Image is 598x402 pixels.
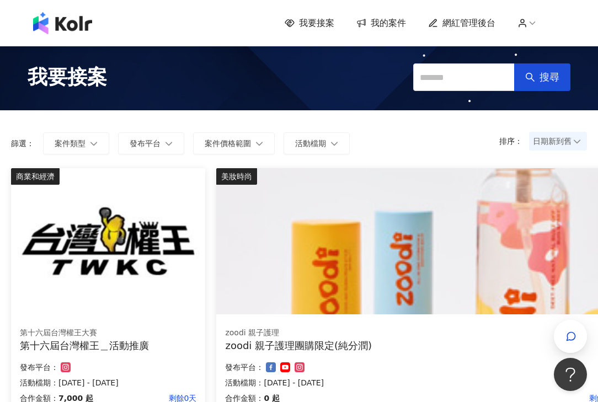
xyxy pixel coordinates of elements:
img: 第十六屆台灣權王 [11,168,205,314]
button: 搜尋 [514,63,570,91]
div: 商業和經濟 [11,168,60,185]
div: 美妝時尚 [216,168,257,185]
span: 日期新到舊 [533,133,583,149]
iframe: Help Scout Beacon - Open [554,358,587,391]
p: 發布平台： [225,361,264,374]
span: 我的案件 [371,17,406,29]
span: 搜尋 [540,71,559,83]
span: 我要接案 [28,63,107,91]
button: 活動檔期 [284,132,350,154]
p: 發布平台： [20,361,58,374]
div: 第十六屆台灣權王大賽 [20,328,196,339]
p: 活動檔期：[DATE] - [DATE] [20,376,196,389]
span: 發布平台 [130,139,161,148]
span: 案件類型 [55,139,86,148]
button: 發布平台 [118,132,184,154]
span: 活動檔期 [295,139,326,148]
button: 案件類型 [43,132,109,154]
a: 我的案件 [356,17,406,29]
span: search [525,72,535,82]
span: 網紅管理後台 [442,17,495,29]
p: 篩選： [11,139,34,148]
img: logo [33,12,92,34]
span: 我要接案 [299,17,334,29]
button: 案件價格範圍 [193,132,275,154]
div: 第十六屆台灣權王＿活動推廣 [20,339,196,352]
span: 案件價格範圍 [205,139,251,148]
a: 我要接案 [285,17,334,29]
a: 網紅管理後台 [428,17,495,29]
p: 排序： [499,137,529,146]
